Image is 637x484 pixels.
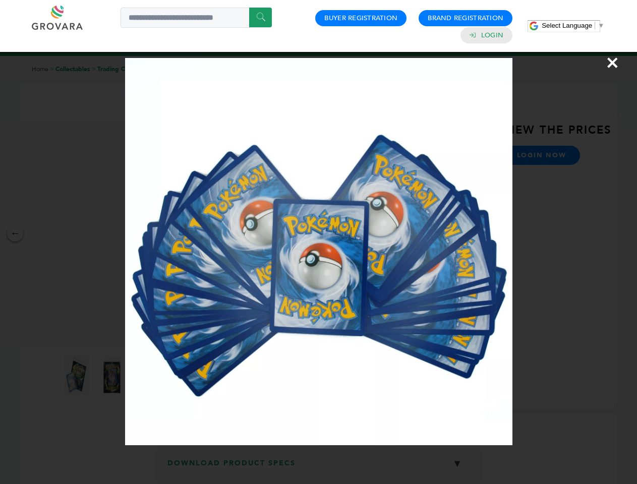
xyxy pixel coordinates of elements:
[324,14,397,23] a: Buyer Registration
[598,22,604,29] span: ▼
[542,22,604,29] a: Select Language​
[125,58,512,445] img: Image Preview
[481,31,503,40] a: Login
[428,14,503,23] a: Brand Registration
[595,22,595,29] span: ​
[121,8,272,28] input: Search a product or brand...
[542,22,592,29] span: Select Language
[606,48,619,77] span: ×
